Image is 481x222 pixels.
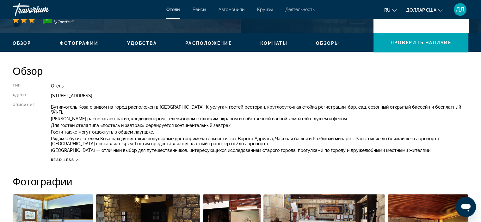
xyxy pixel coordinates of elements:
[456,197,476,217] iframe: Кнопка запуска окна обмена сообщениями
[13,64,43,77] font: Обзор
[406,5,442,15] button: Изменить валюту
[51,158,79,162] button: Read less
[13,103,35,107] font: Описание
[51,123,231,128] font: Для гостей отеля типа «постель и завтрак» сервируется континентальный завтрак.
[384,8,391,13] font: ru
[384,5,397,15] button: Изменить язык
[46,16,49,22] font: 5
[51,148,431,153] font: [GEOGRAPHIC_DATA] — отличный выбор для путешественников, интересующихся исследованием старого гор...
[193,7,206,12] a: Рейсы
[51,93,92,98] font: [STREET_ADDRESS]
[51,136,439,146] font: Рядом с бутик-отелем Kosa находятся такие популярные достопримечательности, как Ворота Адриана, Ч...
[13,1,76,18] a: Травориум
[185,40,231,46] button: Расположение
[391,40,452,45] font: Проверить наличие
[219,7,244,12] a: Автомобили
[452,3,468,16] button: Меню пользователя
[60,40,99,46] button: Фотографии
[51,129,154,135] font: Гости также могут отдохнуть в общем лаундже.
[13,93,27,97] font: Адрес
[456,6,465,13] font: ДД
[51,105,461,115] font: Бутик-отель Kosa с видом на город расположен в [GEOGRAPHIC_DATA]. К услугам гостей ресторан, круг...
[51,83,64,88] font: Отель
[13,40,31,46] button: Обзор
[373,33,468,52] button: Проверить наличие
[51,116,348,121] font: [PERSON_NAME] располагают патио, кондиционером, телевизором с плоским экраном и собственной ванно...
[43,15,74,25] img: trustyou-badge-hor.svg
[285,7,315,12] a: Деятельность
[13,83,21,87] font: Тип
[127,40,157,46] button: Удобства
[406,8,436,13] font: доллар США
[257,7,273,12] a: Круизы
[316,40,339,46] button: Обзоры
[13,175,72,188] font: Фотографии
[166,7,180,12] a: Отели
[51,158,74,162] span: Read less
[260,40,288,46] button: Комнаты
